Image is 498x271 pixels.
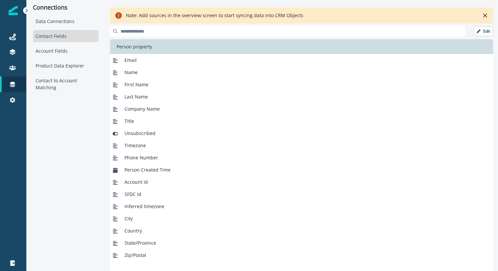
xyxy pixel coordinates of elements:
button: Close [480,10,490,21]
span: Account Id [124,178,148,185]
span: Email [124,57,137,64]
span: Country [124,227,142,234]
p: Person property [114,43,155,50]
span: First Name [124,81,149,88]
p: Connections [33,4,98,11]
span: Last Name [124,93,148,100]
div: Contact to Account Matching [33,74,98,94]
span: City [124,215,133,222]
img: Inflection [9,6,18,15]
span: Company Name [124,105,160,112]
p: Edit [483,29,490,34]
div: Data Connections [33,15,98,27]
span: SFDC Id [124,191,141,198]
span: Phone Number [124,154,158,161]
div: Contact Fields [33,30,98,42]
div: Note: Add sources in the overview screen to start syncing data into CRM Objects [126,12,303,19]
button: Edit [474,26,493,36]
span: Person Created Time [124,166,171,173]
span: Zip/Postal [124,252,146,258]
span: Title [124,118,134,124]
span: Timezone [124,142,146,149]
span: Unsubscribed [124,130,155,137]
span: State/Province [124,239,156,246]
div: Account Fields [33,45,98,57]
div: Product Data Explorer [33,60,98,72]
span: Name [124,69,138,76]
span: Inferred timezone [124,203,164,210]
